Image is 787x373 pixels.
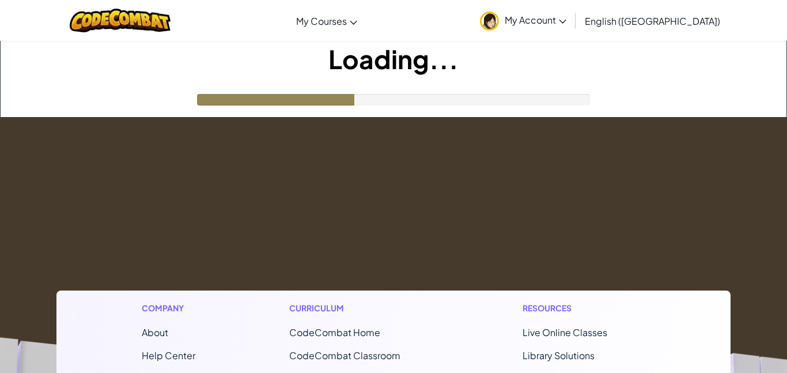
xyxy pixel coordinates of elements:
a: Library Solutions [523,349,595,361]
span: English ([GEOGRAPHIC_DATA]) [585,15,720,27]
a: About [142,326,168,338]
h1: Loading... [1,41,786,77]
a: Live Online Classes [523,326,607,338]
h1: Company [142,302,195,314]
a: CodeCombat Classroom [289,349,400,361]
span: My Account [505,14,566,26]
a: English ([GEOGRAPHIC_DATA]) [579,5,726,36]
img: CodeCombat logo [70,9,171,32]
img: avatar [480,12,499,31]
span: My Courses [296,15,347,27]
h1: Resources [523,302,645,314]
span: CodeCombat Home [289,326,380,338]
h1: Curriculum [289,302,429,314]
a: Help Center [142,349,195,361]
a: My Account [474,2,572,39]
a: My Courses [290,5,363,36]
